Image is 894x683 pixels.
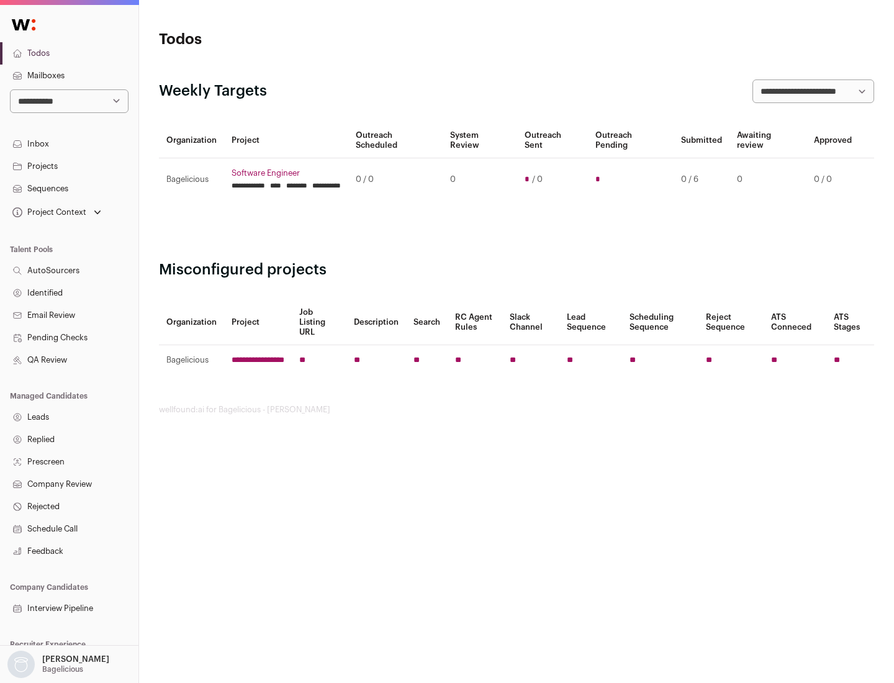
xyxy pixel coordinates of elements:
h2: Weekly Targets [159,81,267,101]
p: [PERSON_NAME] [42,654,109,664]
th: Project [224,300,292,345]
td: 0 [729,158,806,201]
th: Awaiting review [729,123,806,158]
td: 0 [443,158,517,201]
th: ATS Stages [826,300,874,345]
th: Reject Sequence [698,300,764,345]
th: Submitted [674,123,729,158]
span: / 0 [532,174,543,184]
th: Slack Channel [502,300,559,345]
th: Project [224,123,348,158]
td: 0 / 0 [348,158,443,201]
td: 0 / 6 [674,158,729,201]
div: Project Context [10,207,86,217]
th: Approved [806,123,859,158]
th: Search [406,300,448,345]
button: Open dropdown [10,204,104,221]
th: ATS Conneced [764,300,826,345]
th: Outreach Pending [588,123,673,158]
button: Open dropdown [5,651,112,678]
p: Bagelicious [42,664,83,674]
th: Outreach Sent [517,123,589,158]
h2: Misconfigured projects [159,260,874,280]
img: Wellfound [5,12,42,37]
td: Bagelicious [159,158,224,201]
th: Scheduling Sequence [622,300,698,345]
th: Organization [159,123,224,158]
th: Description [346,300,406,345]
a: Software Engineer [232,168,341,178]
h1: Todos [159,30,397,50]
td: 0 / 0 [806,158,859,201]
th: Lead Sequence [559,300,622,345]
th: Job Listing URL [292,300,346,345]
th: Organization [159,300,224,345]
footer: wellfound:ai for Bagelicious - [PERSON_NAME] [159,405,874,415]
th: Outreach Scheduled [348,123,443,158]
th: RC Agent Rules [448,300,502,345]
img: nopic.png [7,651,35,678]
th: System Review [443,123,517,158]
td: Bagelicious [159,345,224,376]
